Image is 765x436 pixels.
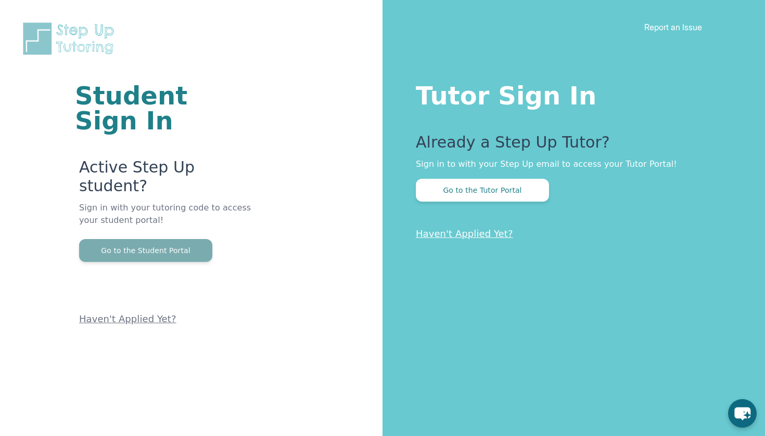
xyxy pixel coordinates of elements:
h1: Tutor Sign In [416,79,723,108]
button: Go to the Student Portal [79,239,212,262]
a: Report an Issue [644,22,702,32]
a: Go to the Tutor Portal [416,185,549,195]
img: Step Up Tutoring horizontal logo [21,21,121,57]
a: Haven't Applied Yet? [79,313,176,324]
p: Active Step Up student? [79,158,258,202]
a: Go to the Student Portal [79,245,212,255]
button: Go to the Tutor Portal [416,179,549,202]
p: Sign in to with your Step Up email to access your Tutor Portal! [416,158,723,170]
a: Haven't Applied Yet? [416,228,513,239]
p: Already a Step Up Tutor? [416,133,723,158]
button: chat-button [728,399,757,428]
p: Sign in with your tutoring code to access your student portal! [79,202,258,239]
h1: Student Sign In [75,83,258,133]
